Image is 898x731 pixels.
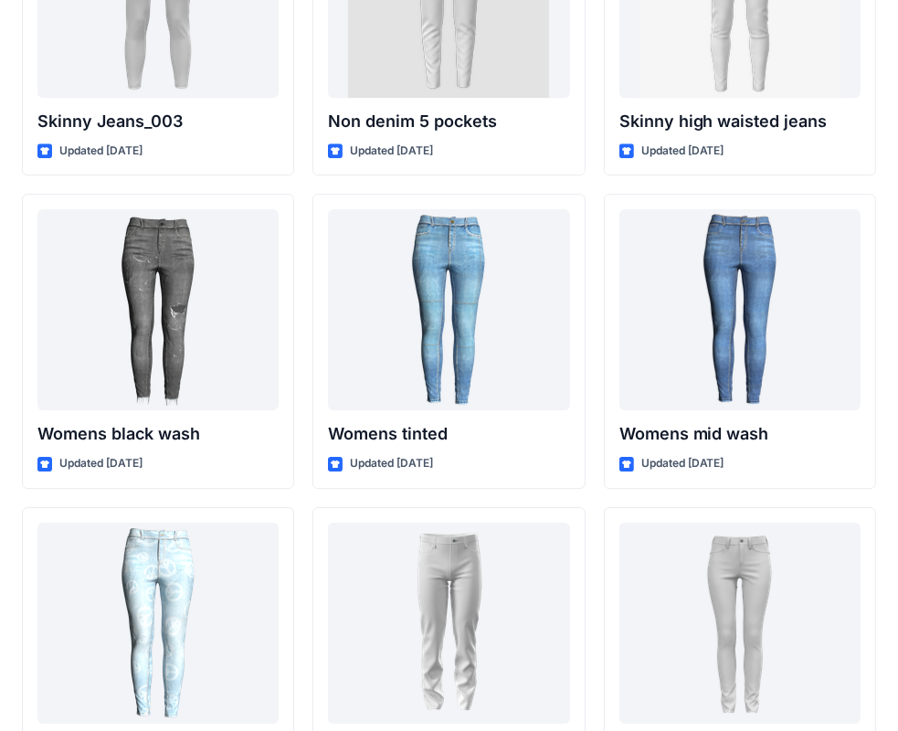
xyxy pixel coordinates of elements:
p: Womens tinted [328,421,569,447]
a: Womens tinted [328,209,569,410]
p: Skinny Jeans_003 [37,109,279,134]
p: Updated [DATE] [59,454,143,473]
a: Womens lazer light wash [37,523,279,724]
p: Skinny high waisted jeans [619,109,861,134]
a: Jeans 001 [619,523,861,724]
a: Jeans Nongraded [328,523,569,724]
a: Womens black wash [37,209,279,410]
p: Womens black wash [37,421,279,447]
p: Womens mid wash [619,421,861,447]
p: Non denim 5 pockets [328,109,569,134]
p: Updated [DATE] [641,454,724,473]
p: Updated [DATE] [350,454,433,473]
a: Womens mid wash [619,209,861,410]
p: Updated [DATE] [350,142,433,161]
p: Updated [DATE] [641,142,724,161]
p: Updated [DATE] [59,142,143,161]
